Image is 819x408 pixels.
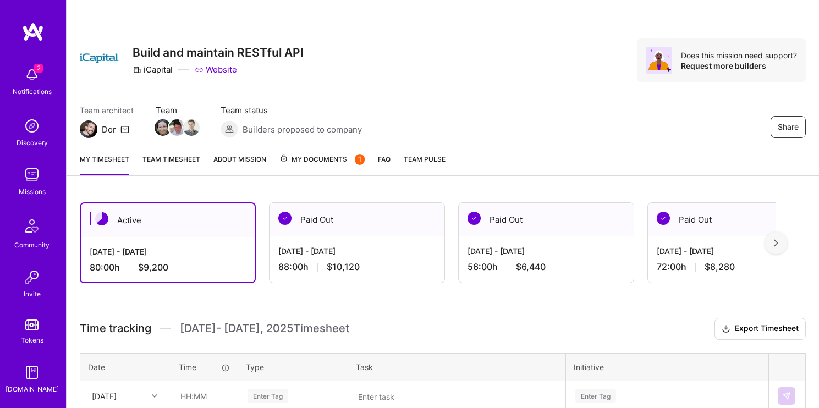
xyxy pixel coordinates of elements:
[468,245,625,257] div: [DATE] - [DATE]
[90,246,246,257] div: [DATE] - [DATE]
[80,153,129,175] a: My timesheet
[22,22,44,42] img: logo
[21,334,43,346] div: Tokens
[21,266,43,288] img: Invite
[771,116,806,138] button: Share
[102,124,116,135] div: Dor
[184,118,199,137] a: Team Member Avatar
[80,38,119,78] img: Company Logo
[34,64,43,73] span: 2
[221,104,362,116] span: Team status
[657,245,814,257] div: [DATE] - [DATE]
[21,64,43,86] img: bell
[24,288,41,300] div: Invite
[179,361,230,373] div: Time
[138,262,168,273] span: $9,200
[355,154,365,165] div: 1
[279,153,365,175] a: My Documents1
[574,361,761,373] div: Initiative
[278,212,292,225] img: Paid Out
[19,213,45,239] img: Community
[243,124,362,135] span: Builders proposed to company
[95,212,108,225] img: Active
[92,390,117,402] div: [DATE]
[575,388,616,405] div: Enter Tag
[81,203,255,237] div: Active
[156,118,170,137] a: Team Member Avatar
[238,353,348,381] th: Type
[156,104,199,116] span: Team
[17,137,48,148] div: Discovery
[133,65,141,74] i: icon CompanyGray
[404,155,446,163] span: Team Pulse
[213,153,266,175] a: About Mission
[80,322,151,335] span: Time tracking
[348,353,566,381] th: Task
[80,104,134,116] span: Team architect
[133,64,173,75] div: iCapital
[327,261,360,273] span: $10,120
[278,261,436,273] div: 88:00 h
[152,393,157,399] i: icon Chevron
[378,153,391,175] a: FAQ
[279,153,365,166] span: My Documents
[19,186,46,197] div: Missions
[248,388,288,405] div: Enter Tag
[183,119,200,136] img: Team Member Avatar
[14,239,50,251] div: Community
[657,261,814,273] div: 72:00 h
[133,46,304,59] h3: Build and maintain RESTful API
[21,115,43,137] img: discovery
[90,262,246,273] div: 80:00 h
[404,153,446,175] a: Team Pulse
[681,60,797,71] div: Request more builders
[646,47,672,74] img: Avatar
[170,118,184,137] a: Team Member Avatar
[516,261,546,273] span: $6,440
[142,153,200,175] a: Team timesheet
[681,50,797,60] div: Does this mission need support?
[774,239,778,247] img: right
[657,212,670,225] img: Paid Out
[80,353,171,381] th: Date
[195,64,237,75] a: Website
[169,119,185,136] img: Team Member Avatar
[120,125,129,134] i: icon Mail
[459,203,634,236] div: Paid Out
[714,318,806,340] button: Export Timesheet
[468,212,481,225] img: Paid Out
[6,383,59,395] div: [DOMAIN_NAME]
[705,261,735,273] span: $8,280
[25,319,39,330] img: tokens
[180,322,349,335] span: [DATE] - [DATE] , 2025 Timesheet
[468,261,625,273] div: 56:00 h
[13,86,52,97] div: Notifications
[270,203,444,236] div: Paid Out
[21,164,43,186] img: teamwork
[21,361,43,383] img: guide book
[80,120,97,138] img: Team Architect
[722,323,730,335] i: icon Download
[278,245,436,257] div: [DATE] - [DATE]
[782,392,791,400] img: Submit
[155,119,171,136] img: Team Member Avatar
[221,120,238,138] img: Builders proposed to company
[778,122,799,133] span: Share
